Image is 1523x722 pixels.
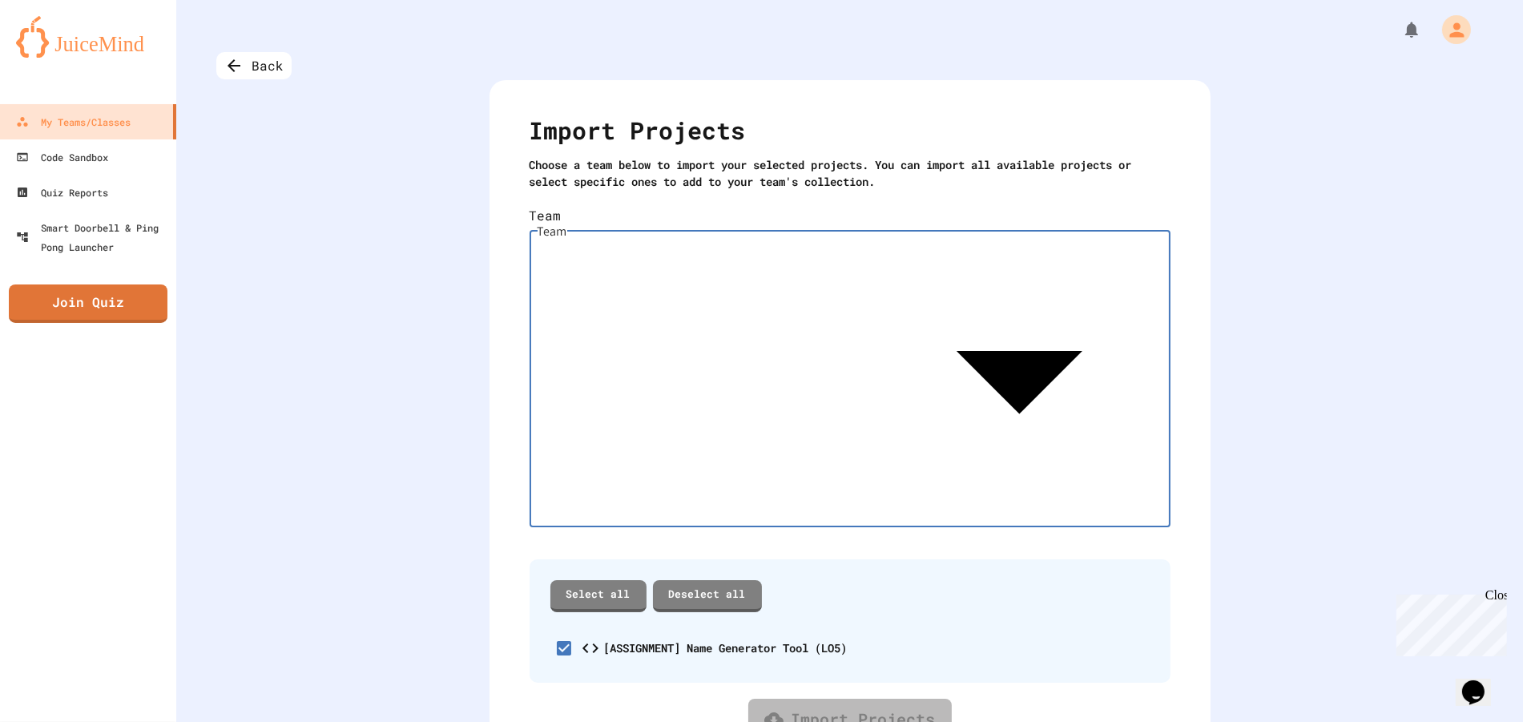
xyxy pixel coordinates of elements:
div: [ASSIGNMENT] Name Generator Tool (LO5) [604,639,848,656]
div: Code Sandbox [16,147,108,167]
img: logo-orange.svg [16,16,160,58]
div: Back [216,52,292,79]
div: Quiz Reports [16,183,108,202]
div: My Notifications [1372,16,1425,43]
a: Deselect all [653,580,762,612]
iframe: chat widget [1456,658,1507,706]
label: Team [530,206,1170,225]
div: My Teams/Classes [16,112,131,131]
div: Import Projects [530,112,1170,156]
a: Join Quiz [9,284,167,323]
div: Smart Doorbell & Ping Pong Launcher [16,218,170,256]
div: My Account [1425,11,1475,48]
a: Select all [550,580,647,612]
iframe: chat widget [1390,588,1507,656]
div: Chat with us now!Close [6,6,111,102]
div: Choose a team below to import your selected projects. You can import all available projects or se... [530,156,1170,190]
